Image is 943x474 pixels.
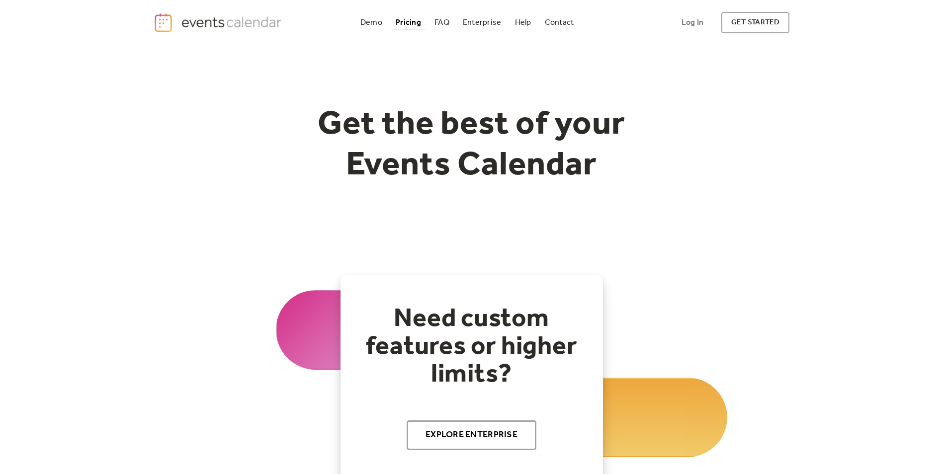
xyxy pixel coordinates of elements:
h2: Need custom features or higher limits? [360,305,583,389]
a: Explore Enterprise [407,420,536,450]
a: Log In [672,12,713,33]
a: Demo [356,16,386,29]
div: Enterprise [463,20,501,25]
a: Enterprise [459,16,505,29]
a: FAQ [430,16,453,29]
div: FAQ [434,20,449,25]
div: Contact [545,20,574,25]
div: Pricing [396,20,421,25]
a: get started [721,12,789,33]
div: Demo [360,20,382,25]
a: Pricing [392,16,425,29]
a: Contact [541,16,578,29]
div: Help [515,20,531,25]
a: Help [511,16,535,29]
h1: Get the best of your Events Calendar [281,105,663,186]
